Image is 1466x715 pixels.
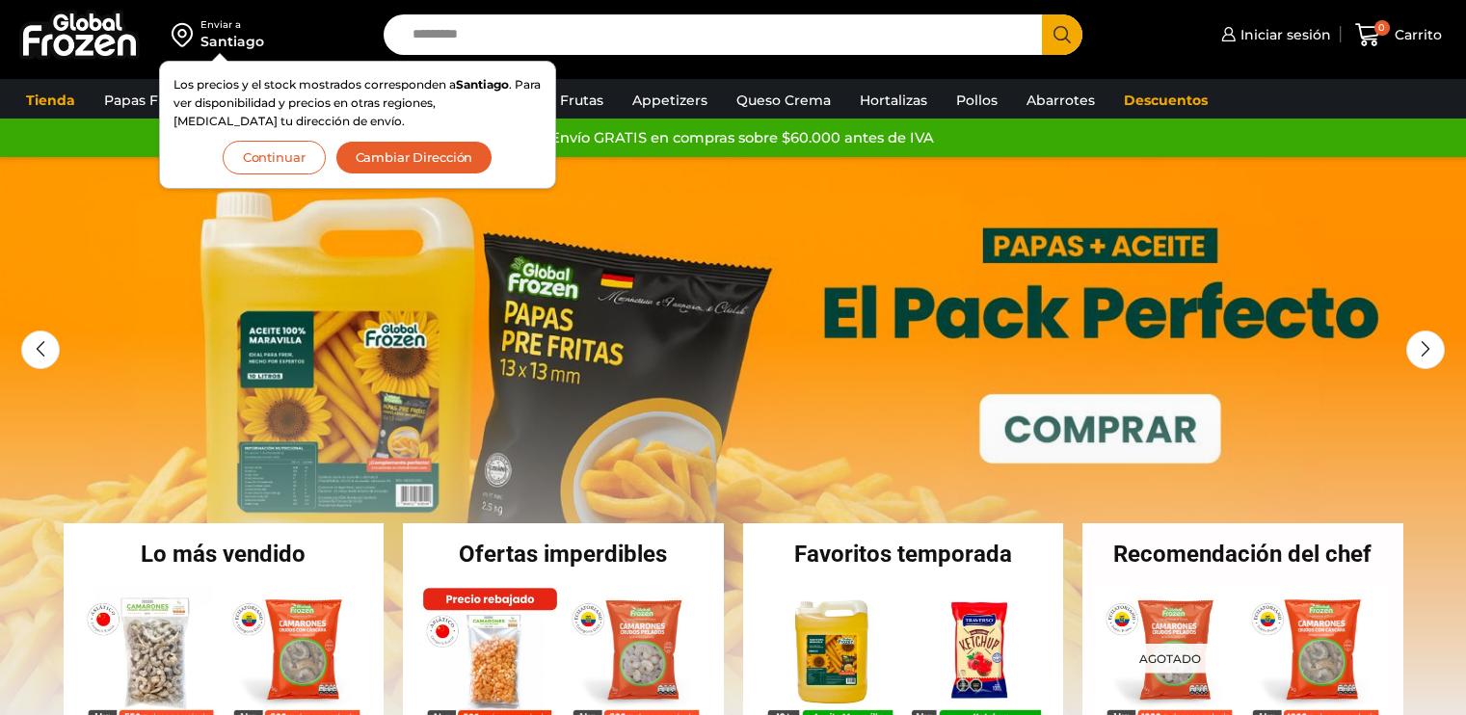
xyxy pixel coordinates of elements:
[94,82,198,119] a: Papas Fritas
[1114,82,1217,119] a: Descuentos
[403,543,724,566] h2: Ofertas imperdibles
[1216,15,1331,54] a: Iniciar sesión
[1126,643,1214,673] p: Agotado
[1017,82,1105,119] a: Abarrotes
[21,331,60,369] div: Previous slide
[623,82,717,119] a: Appetizers
[64,543,385,566] h2: Lo más vendido
[456,77,509,92] strong: Santiago
[743,543,1064,566] h2: Favoritos temporada
[727,82,840,119] a: Queso Crema
[200,18,264,32] div: Enviar a
[172,18,200,51] img: address-field-icon.svg
[223,141,326,174] button: Continuar
[1236,25,1331,44] span: Iniciar sesión
[1042,14,1082,55] button: Search button
[1082,543,1403,566] h2: Recomendación del chef
[850,82,937,119] a: Hortalizas
[1406,331,1445,369] div: Next slide
[1350,13,1447,58] a: 0 Carrito
[1374,20,1390,36] span: 0
[173,75,542,131] p: Los precios y el stock mostrados corresponden a . Para ver disponibilidad y precios en otras regi...
[335,141,493,174] button: Cambiar Dirección
[200,32,264,51] div: Santiago
[16,82,85,119] a: Tienda
[946,82,1007,119] a: Pollos
[1390,25,1442,44] span: Carrito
